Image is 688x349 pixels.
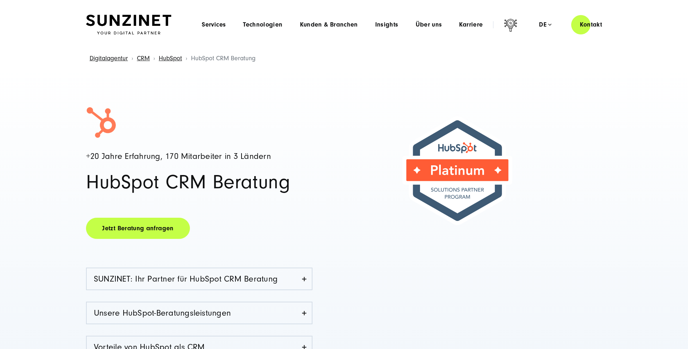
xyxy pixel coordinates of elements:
a: Insights [375,21,398,28]
a: Kunden & Branchen [300,21,358,28]
img: SUNZINET Full Service Digital Agentur [86,15,171,35]
h1: HubSpot CRM Beratung [86,172,312,192]
a: Über uns [416,21,442,28]
a: Jetzt Beratung anfragen [86,218,190,239]
a: Technologien [243,21,282,28]
a: SUNZINET: Ihr Partner für HubSpot CRM Beratung [87,268,312,289]
div: de [539,21,551,28]
a: Digitalagentur [90,55,128,62]
span: HubSpot CRM Beratung [191,55,255,62]
img: HubSpot CRM Agentur - HubSpot partner Agentur SUNZINET [86,107,116,138]
a: HubSpot [159,55,182,62]
a: CRM [137,55,150,62]
img: Hubspot CRM Beratung Platinum Partner Badge [386,99,529,242]
h4: +20 Jahre Erfahrung, 170 Mitarbeiter in 3 Ländern [86,152,312,161]
a: Karriere [459,21,483,28]
a: Unsere HubSpot-Beratungsleistungen [87,302,312,324]
a: Services [202,21,226,28]
a: Kontakt [571,14,611,35]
